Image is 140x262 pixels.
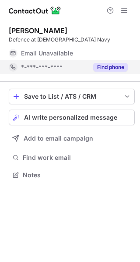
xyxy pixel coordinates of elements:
[9,5,61,16] img: ContactOut v5.3.10
[9,169,135,181] button: Notes
[9,26,67,35] div: [PERSON_NAME]
[21,49,73,57] span: Email Unavailable
[9,110,135,125] button: AI write personalized message
[24,135,93,142] span: Add to email campaign
[24,114,117,121] span: AI write personalized message
[23,171,131,179] span: Notes
[9,36,135,44] div: Defence at [DEMOGRAPHIC_DATA] Navy
[9,89,135,104] button: save-profile-one-click
[9,152,135,164] button: Find work email
[93,63,128,72] button: Reveal Button
[24,93,119,100] div: Save to List / ATS / CRM
[23,154,131,162] span: Find work email
[9,131,135,146] button: Add to email campaign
